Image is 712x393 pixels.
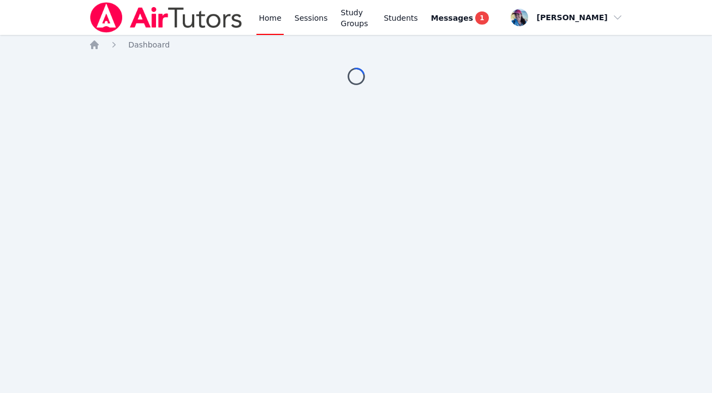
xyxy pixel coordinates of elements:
[431,13,473,23] span: Messages
[128,39,170,50] a: Dashboard
[128,40,170,49] span: Dashboard
[475,11,488,25] span: 1
[89,2,243,33] img: Air Tutors
[89,39,623,50] nav: Breadcrumb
